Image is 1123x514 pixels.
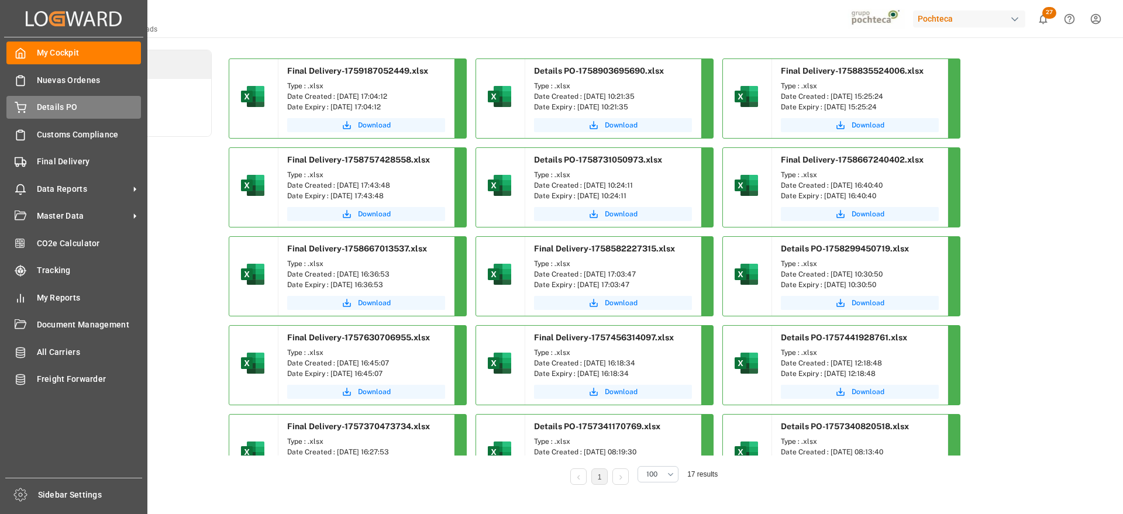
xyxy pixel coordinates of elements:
div: Type : .xlsx [781,436,939,447]
div: Date Created : [DATE] 10:30:50 [781,269,939,280]
span: Document Management [37,319,142,331]
a: Download [781,385,939,399]
span: Final Delivery-1758582227315.xlsx [534,244,675,253]
span: 17 results [687,470,718,478]
span: CO2e Calculator [37,237,142,250]
span: Download [605,120,638,130]
div: Date Expiry : [DATE] 16:36:53 [287,280,445,290]
div: Type : .xlsx [287,436,445,447]
div: Type : .xlsx [287,347,445,358]
span: Details PO-1758903695690.xlsx [534,66,664,75]
img: microsoft-excel-2019--v1.png [485,171,514,199]
button: Download [781,207,939,221]
span: Final Delivery-1758835524006.xlsx [781,66,924,75]
div: Date Created : [DATE] 08:19:30 [534,447,692,457]
div: Type : .xlsx [534,436,692,447]
span: Sidebar Settings [38,489,143,501]
li: Next Page [612,468,629,485]
button: Download [781,296,939,310]
span: Download [852,120,884,130]
span: Final Delivery-1759187052449.xlsx [287,66,428,75]
button: Download [287,296,445,310]
li: 1 [591,468,608,485]
span: Nuevas Ordenes [37,74,142,87]
div: Date Expiry : [DATE] 16:45:07 [287,368,445,379]
button: Download [287,207,445,221]
span: Tracking [37,264,142,277]
a: 1 [598,473,602,481]
div: Date Created : [DATE] 12:18:48 [781,358,939,368]
span: Master Data [37,210,129,222]
div: Date Expiry : [DATE] 10:21:35 [534,102,692,112]
button: Download [534,118,692,132]
span: Download [358,120,391,130]
div: Date Created : [DATE] 17:43:48 [287,180,445,191]
img: microsoft-excel-2019--v1.png [732,349,760,377]
div: Type : .xlsx [287,258,445,269]
li: Previous Page [570,468,587,485]
button: Download [287,118,445,132]
img: microsoft-excel-2019--v1.png [485,82,514,111]
div: Date Created : [DATE] 08:13:40 [781,447,939,457]
img: microsoft-excel-2019--v1.png [239,82,267,111]
span: Final Delivery [37,156,142,168]
a: Tracking [6,259,141,282]
span: My Cockpit [37,47,142,59]
img: microsoft-excel-2019--v1.png [732,438,760,466]
span: Details PO-1757441928761.xlsx [781,333,907,342]
div: Date Created : [DATE] 16:27:53 [287,447,445,457]
button: Download [287,385,445,399]
a: My Reports [6,286,141,309]
a: Freight Forwarder [6,368,141,391]
div: Date Expiry : [DATE] 17:03:47 [534,280,692,290]
img: microsoft-excel-2019--v1.png [485,349,514,377]
div: Date Expiry : [DATE] 10:24:11 [534,191,692,201]
div: Date Created : [DATE] 16:36:53 [287,269,445,280]
span: Customs Compliance [37,129,142,141]
span: All Carriers [37,346,142,358]
img: microsoft-excel-2019--v1.png [239,438,267,466]
span: Download [358,209,391,219]
div: Date Created : [DATE] 17:04:12 [287,91,445,102]
button: Download [534,207,692,221]
a: Document Management [6,313,141,336]
span: Final Delivery-1758757428558.xlsx [287,155,430,164]
div: Date Expiry : [DATE] 16:18:34 [534,368,692,379]
span: Final Delivery-1758667013537.xlsx [287,244,427,253]
a: My Cockpit [6,42,141,64]
div: Date Created : [DATE] 16:18:34 [534,358,692,368]
div: Date Created : [DATE] 10:24:11 [534,180,692,191]
a: Customs Compliance [6,123,141,146]
div: Type : .xlsx [781,81,939,91]
img: microsoft-excel-2019--v1.png [732,171,760,199]
div: Type : .xlsx [287,81,445,91]
span: Download [605,298,638,308]
a: Download [781,118,939,132]
a: CO2e Calculator [6,232,141,254]
div: Type : .xlsx [781,170,939,180]
img: microsoft-excel-2019--v1.png [732,260,760,288]
span: 100 [646,469,657,479]
div: Type : .xlsx [534,347,692,358]
span: Details PO-1758299450719.xlsx [781,244,909,253]
img: microsoft-excel-2019--v1.png [239,260,267,288]
span: Details PO-1757341170769.xlsx [534,422,660,431]
a: Download [534,296,692,310]
div: Date Expiry : [DATE] 16:40:40 [781,191,939,201]
img: microsoft-excel-2019--v1.png [239,171,267,199]
div: Type : .xlsx [534,258,692,269]
img: microsoft-excel-2019--v1.png [485,438,514,466]
img: microsoft-excel-2019--v1.png [485,260,514,288]
img: pochtecaImg.jpg_1689854062.jpg [848,9,905,29]
div: Type : .xlsx [781,258,939,269]
a: All Carriers [6,340,141,363]
div: Date Created : [DATE] 17:03:47 [534,269,692,280]
span: Final Delivery-1758667240402.xlsx [781,155,924,164]
img: microsoft-excel-2019--v1.png [732,82,760,111]
div: Date Expiry : [DATE] 17:04:12 [287,102,445,112]
span: Freight Forwarder [37,373,142,385]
